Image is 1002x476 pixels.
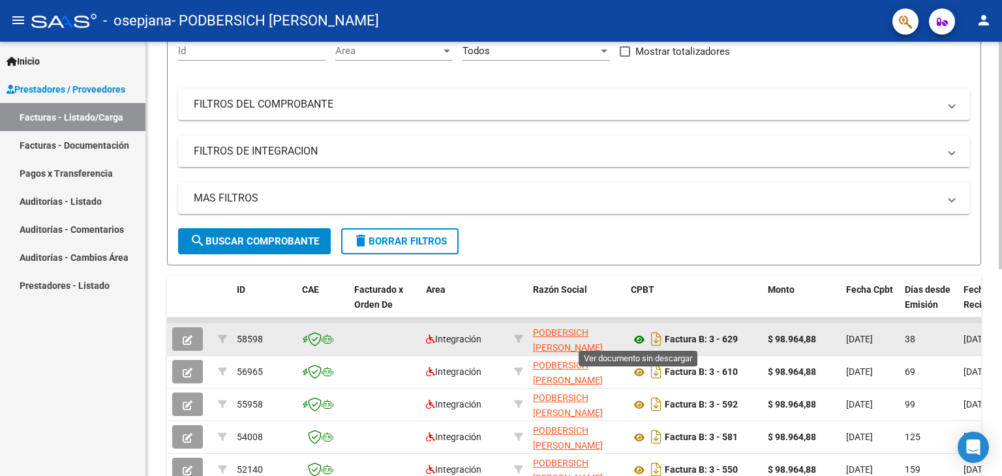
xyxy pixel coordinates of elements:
span: ID [237,284,245,295]
span: 56965 [237,366,263,377]
button: Borrar Filtros [341,228,459,254]
datatable-header-cell: Fecha Cpbt [841,276,900,333]
datatable-header-cell: Razón Social [528,276,626,333]
span: [DATE] [846,399,873,409]
i: Descargar documento [648,361,665,382]
strong: $ 98.964,88 [768,432,816,442]
span: Facturado x Orden De [354,284,403,310]
datatable-header-cell: CPBT [626,276,763,333]
span: Integración [426,366,481,377]
datatable-header-cell: Días desde Emisión [900,276,958,333]
strong: Factura B: 3 - 610 [665,367,738,378]
div: 27304678882 [533,358,620,385]
span: Prestadores / Proveedores [7,82,125,97]
span: PODBERSICH [PERSON_NAME] [533,360,603,385]
mat-panel-title: MAS FILTROS [194,191,939,205]
mat-panel-title: FILTROS DEL COMPROBANTE [194,97,939,112]
span: - PODBERSICH [PERSON_NAME] [172,7,379,35]
span: Días desde Emisión [905,284,950,310]
span: 99 [905,399,915,409]
span: PODBERSICH [PERSON_NAME] [533,393,603,418]
span: 69 [905,366,915,377]
span: 55958 [237,399,263,409]
span: [DATE] [846,432,873,442]
span: Integración [426,399,481,409]
strong: $ 98.964,88 [768,334,816,344]
div: 27304678882 [533,391,620,418]
span: Area [335,45,441,57]
span: Mostrar totalizadores [635,44,730,59]
span: 58598 [237,334,263,344]
span: Monto [768,284,795,295]
span: Borrar Filtros [353,235,447,247]
span: 52140 [237,464,263,475]
mat-icon: delete [353,233,369,248]
div: Open Intercom Messenger [958,432,989,463]
mat-expansion-panel-header: FILTROS DEL COMPROBANTE [178,89,970,120]
span: [DATE] [964,334,990,344]
i: Descargar documento [648,426,665,447]
button: Buscar Comprobante [178,228,331,254]
span: CPBT [631,284,654,295]
i: Descargar documento [648,394,665,415]
span: Integración [426,334,481,344]
i: Descargar documento [648,329,665,350]
strong: $ 98.964,88 [768,399,816,409]
div: 27304678882 [533,325,620,353]
mat-icon: person [976,12,992,28]
strong: Factura B: 3 - 629 [665,335,738,345]
span: - osepjana [103,7,172,35]
span: [DATE] [846,366,873,377]
span: Razón Social [533,284,587,295]
span: PODBERSICH [PERSON_NAME] [533,327,603,353]
mat-expansion-panel-header: MAS FILTROS [178,183,970,214]
mat-icon: menu [10,12,26,28]
datatable-header-cell: Area [421,276,509,333]
datatable-header-cell: ID [232,276,297,333]
datatable-header-cell: Facturado x Orden De [349,276,421,333]
span: 159 [905,464,920,475]
span: 38 [905,334,915,344]
strong: $ 98.964,88 [768,464,816,475]
mat-icon: search [190,233,205,248]
span: [DATE] [846,334,873,344]
strong: Factura B: 3 - 581 [665,432,738,443]
span: Inicio [7,54,40,68]
span: Area [426,284,446,295]
span: PODBERSICH [PERSON_NAME] [533,425,603,451]
span: [DATE] [964,366,990,377]
span: [DATE] [964,464,990,475]
span: 54008 [237,432,263,442]
div: 27304678882 [533,423,620,451]
span: Fecha Recibido [964,284,1000,310]
strong: Factura B: 3 - 550 [665,465,738,475]
span: [DATE] [846,464,873,475]
span: [DATE] [964,399,990,409]
mat-expansion-panel-header: FILTROS DE INTEGRACION [178,136,970,167]
span: Integración [426,432,481,442]
span: Buscar Comprobante [190,235,319,247]
span: Fecha Cpbt [846,284,893,295]
span: Todos [463,45,490,57]
span: 125 [905,432,920,442]
span: CAE [302,284,319,295]
datatable-header-cell: CAE [297,276,349,333]
strong: Factura B: 3 - 592 [665,400,738,410]
datatable-header-cell: Monto [763,276,841,333]
strong: $ 98.964,88 [768,366,816,377]
mat-panel-title: FILTROS DE INTEGRACION [194,144,939,158]
span: Integración [426,464,481,475]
